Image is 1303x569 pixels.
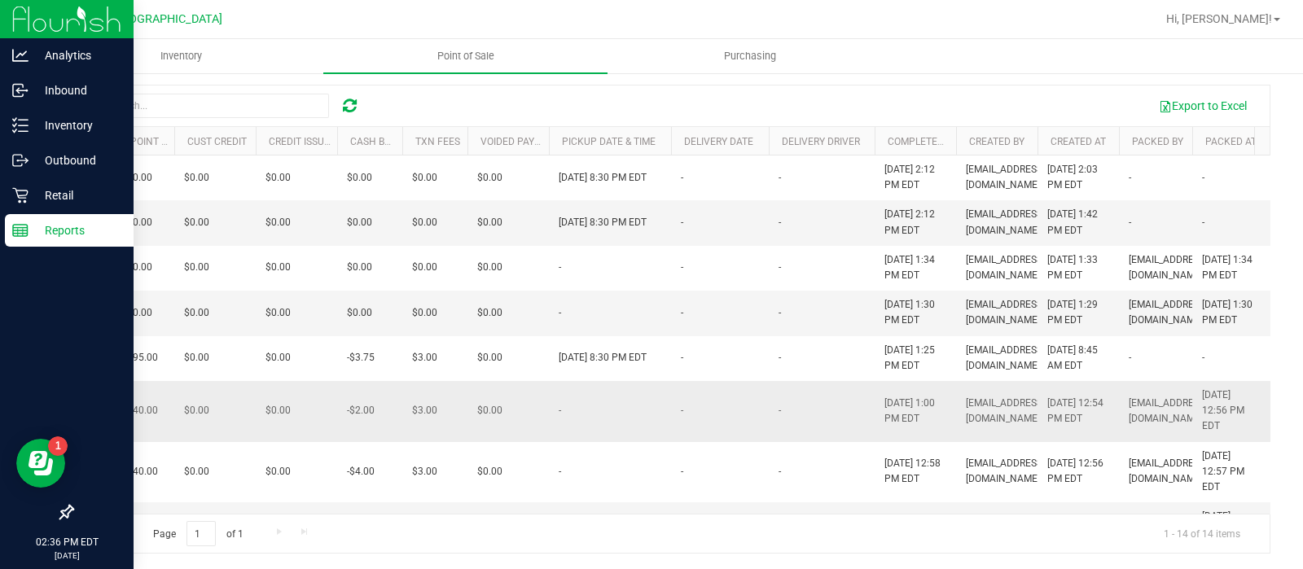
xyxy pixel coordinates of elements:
span: [EMAIL_ADDRESS][DOMAIN_NAME] [1129,396,1208,427]
a: Created At [1051,136,1106,147]
span: - [779,350,781,365]
span: [EMAIL_ADDRESS][DOMAIN_NAME] [966,252,1045,283]
span: - [681,305,683,321]
span: $0.00 [477,403,502,418]
span: - [681,260,683,275]
span: - [779,170,781,186]
span: - [559,305,561,321]
span: [EMAIL_ADDRESS][DOMAIN_NAME] [966,207,1045,238]
inline-svg: Retail [12,187,29,204]
span: Hi, [PERSON_NAME]! [1166,12,1272,25]
span: - [1202,215,1204,230]
span: [DATE] 1:25 PM EDT [884,343,946,374]
p: [DATE] [7,549,126,562]
span: [EMAIL_ADDRESS][DOMAIN_NAME] [966,162,1045,193]
span: $0.00 [184,170,209,186]
span: - [681,464,683,479]
span: [DATE] 1:34 PM EDT [884,252,946,283]
span: $0.00 [412,305,437,321]
span: $95.00 [127,350,158,365]
span: [EMAIL_ADDRESS][DOMAIN_NAME] [1129,456,1208,487]
span: -$2.00 [347,403,375,418]
span: - [681,403,683,418]
span: $0.00 [477,464,502,479]
span: - [1202,350,1204,365]
span: [DATE] 1:30 PM EDT [1202,297,1256,328]
span: [DATE] 2:12 PM EDT [884,207,946,238]
span: - [559,260,561,275]
span: Page of 1 [139,521,257,546]
span: [DATE] 8:30 PM EDT [559,350,647,365]
span: $0.00 [347,305,372,321]
span: [DATE] 8:30 PM EDT [559,215,647,230]
inline-svg: Inbound [12,82,29,98]
span: Point of Sale [415,49,516,63]
a: Delivery Driver [782,136,860,147]
a: Created By [969,136,1024,147]
span: - [779,260,781,275]
span: [EMAIL_ADDRESS][DOMAIN_NAME] [1129,252,1208,283]
span: - [1202,170,1204,186]
span: $0.00 [184,403,209,418]
span: $0.00 [265,170,291,186]
button: Export to Excel [1148,92,1257,120]
span: $40.00 [127,464,158,479]
span: $0.00 [184,260,209,275]
span: [DATE] 2:12 PM EDT [884,162,946,193]
span: [EMAIL_ADDRESS][DOMAIN_NAME] [966,343,1045,374]
span: [DATE] 12:56 PM EDT [1047,456,1109,487]
span: $0.00 [477,260,502,275]
span: - [779,403,781,418]
p: Analytics [29,46,126,65]
input: Search... [85,94,329,118]
a: Completed At [888,136,958,147]
inline-svg: Outbound [12,152,29,169]
span: - [779,215,781,230]
span: $0.00 [127,215,152,230]
inline-svg: Inventory [12,117,29,133]
span: [EMAIL_ADDRESS][DOMAIN_NAME] [966,456,1045,487]
span: - [681,170,683,186]
span: $0.00 [265,305,291,321]
a: Packed By [1132,136,1183,147]
span: [GEOGRAPHIC_DATA] [111,12,222,26]
span: [DATE] 12:54 PM EDT [1047,396,1109,427]
p: 02:36 PM EDT [7,535,126,549]
a: Voided Payment [480,136,561,147]
p: Outbound [29,151,126,170]
span: $0.00 [127,260,152,275]
span: $0.00 [265,464,291,479]
span: $0.00 [184,350,209,365]
span: -$4.00 [347,464,375,479]
span: 1 - 14 of 14 items [1151,521,1253,545]
span: - [779,464,781,479]
span: $0.00 [412,215,437,230]
p: Retail [29,186,126,205]
span: [DATE] 8:30 PM EDT [559,170,647,186]
span: - [1129,215,1131,230]
iframe: Resource center [16,439,65,488]
inline-svg: Analytics [12,47,29,63]
a: Cash Back [350,136,404,147]
span: $0.00 [265,403,291,418]
span: [EMAIL_ADDRESS][DOMAIN_NAME] [966,396,1045,427]
span: $0.00 [184,464,209,479]
span: $0.00 [127,305,152,321]
span: $3.00 [412,464,437,479]
span: $40.00 [127,403,158,418]
span: $0.00 [127,170,152,186]
span: [DATE] 12:58 PM EDT [884,456,946,487]
span: - [681,350,683,365]
a: Credit Issued [269,136,336,147]
span: $0.00 [347,260,372,275]
span: $0.00 [347,170,372,186]
input: 1 [186,521,216,546]
p: Inbound [29,81,126,100]
span: $0.00 [477,305,502,321]
span: $0.00 [265,215,291,230]
span: [DATE] 12:43 PM EDT [1202,509,1256,556]
span: $0.00 [477,170,502,186]
span: $0.00 [184,215,209,230]
span: $0.00 [412,260,437,275]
